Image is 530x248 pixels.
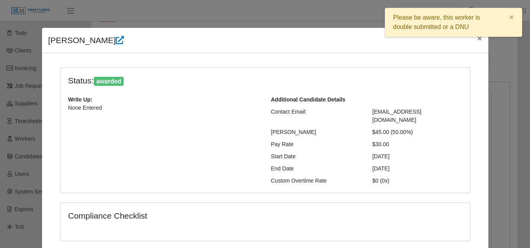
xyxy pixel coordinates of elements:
[68,211,327,221] h4: Compliance Checklist
[94,77,124,86] span: awarded
[265,165,367,173] div: End Date
[265,140,367,148] div: Pay Rate
[372,109,421,123] span: [EMAIL_ADDRESS][DOMAIN_NAME]
[509,13,514,22] span: ×
[372,165,390,172] span: [DATE]
[68,76,361,86] h4: Status:
[265,128,367,136] div: [PERSON_NAME]
[265,177,367,185] div: Custom Overtime Rate
[68,104,259,112] p: None Entered
[366,152,468,161] div: [DATE]
[366,140,468,148] div: $30.00
[385,8,522,37] div: Please be aware, this worker is double submitted or a DNU
[48,34,124,47] h4: [PERSON_NAME]
[366,128,468,136] div: $45.00 (50.00%)
[265,152,367,161] div: Start Date
[271,96,346,103] b: Additional Candidate Details
[265,108,367,124] div: Contact Email:
[372,177,390,184] span: $0 (0x)
[68,96,93,103] b: Write Up:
